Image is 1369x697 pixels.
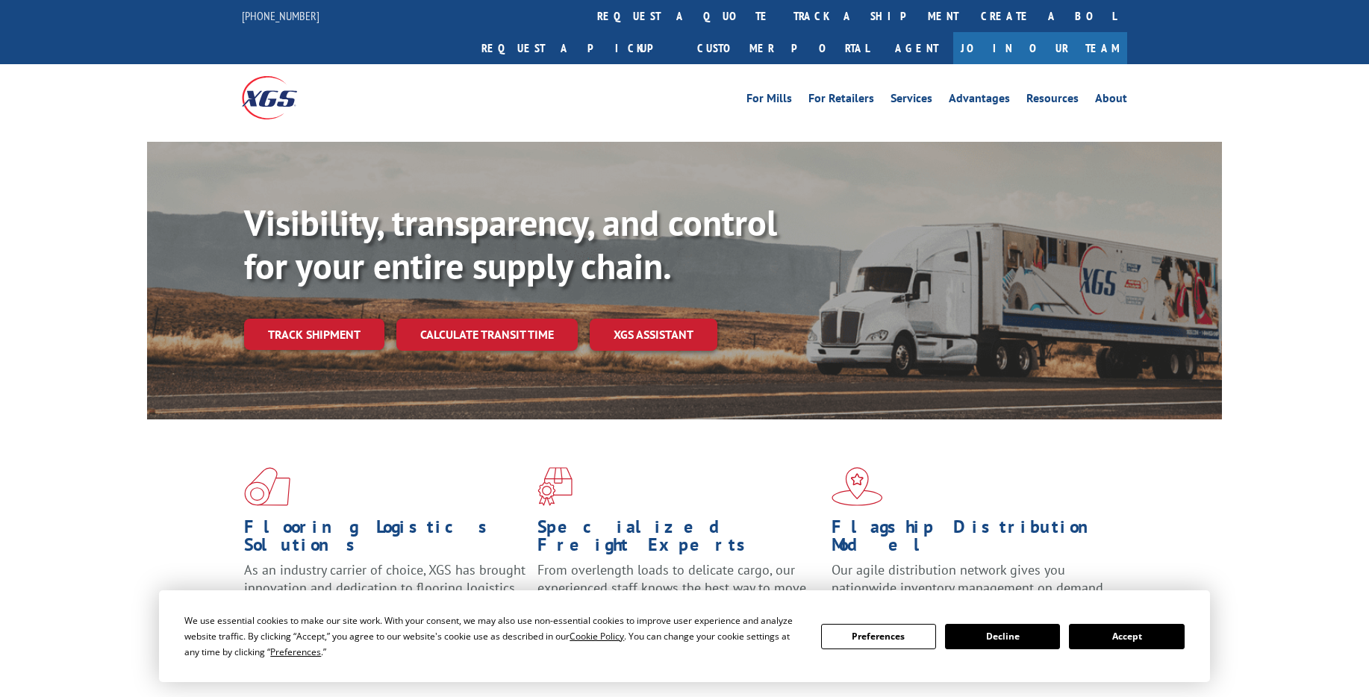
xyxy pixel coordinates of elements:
img: xgs-icon-focused-on-flooring-red [537,467,573,506]
img: xgs-icon-total-supply-chain-intelligence-red [244,467,290,506]
span: Our agile distribution network gives you nationwide inventory management on demand. [832,561,1106,596]
p: From overlength loads to delicate cargo, our experienced staff knows the best way to move your fr... [537,561,820,628]
a: Track shipment [244,319,384,350]
a: Request a pickup [470,32,686,64]
span: Cookie Policy [570,630,624,643]
span: Preferences [270,646,321,658]
a: Agent [880,32,953,64]
a: For Mills [746,93,792,109]
a: [PHONE_NUMBER] [242,8,319,23]
button: Decline [945,624,1060,649]
h1: Flagship Distribution Model [832,518,1114,561]
h1: Specialized Freight Experts [537,518,820,561]
span: As an industry carrier of choice, XGS has brought innovation and dedication to flooring logistics... [244,561,526,614]
button: Preferences [821,624,936,649]
a: About [1095,93,1127,109]
h1: Flooring Logistics Solutions [244,518,526,561]
a: Resources [1026,93,1079,109]
a: Customer Portal [686,32,880,64]
a: Advantages [949,93,1010,109]
div: We use essential cookies to make our site work. With your consent, we may also use non-essential ... [184,613,802,660]
div: Cookie Consent Prompt [159,590,1210,682]
a: Calculate transit time [396,319,578,351]
b: Visibility, transparency, and control for your entire supply chain. [244,199,777,289]
a: Join Our Team [953,32,1127,64]
img: xgs-icon-flagship-distribution-model-red [832,467,883,506]
a: Services [891,93,932,109]
a: XGS ASSISTANT [590,319,717,351]
button: Accept [1069,624,1184,649]
a: For Retailers [808,93,874,109]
